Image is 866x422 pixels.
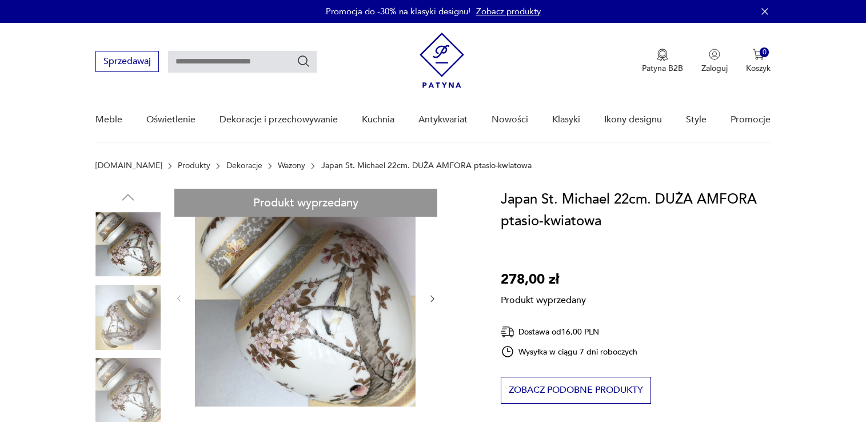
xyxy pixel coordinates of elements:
p: Promocja do -30% na klasyki designu! [326,6,470,17]
img: Ikona medalu [657,49,668,61]
button: Zobacz podobne produkty [501,377,651,404]
a: [DOMAIN_NAME] [95,161,162,170]
p: 278,00 zł [501,269,586,290]
button: 0Koszyk [746,49,771,74]
img: Patyna - sklep z meblami i dekoracjami vintage [420,33,464,88]
h1: Japan St. Michael 22cm. DUŻA AMFORA ptasio-kwiatowa [501,189,771,232]
p: Zaloguj [701,63,728,74]
button: Patyna B2B [642,49,683,74]
button: Sprzedawaj [95,51,159,72]
a: Klasyki [552,98,580,142]
a: Zobacz produkty [476,6,541,17]
a: Nowości [492,98,528,142]
button: Szukaj [297,54,310,68]
a: Oświetlenie [146,98,195,142]
img: Ikonka użytkownika [709,49,720,60]
a: Antykwariat [418,98,468,142]
a: Meble [95,98,122,142]
p: Japan St. Michael 22cm. DUŻA AMFORA ptasio-kwiatowa [321,161,532,170]
img: Ikona dostawy [501,325,514,339]
a: Promocje [731,98,771,142]
p: Patyna B2B [642,63,683,74]
a: Kuchnia [362,98,394,142]
a: Ikona medaluPatyna B2B [642,49,683,74]
button: Zaloguj [701,49,728,74]
div: 0 [760,47,769,57]
img: Ikona koszyka [753,49,764,60]
p: Koszyk [746,63,771,74]
a: Sprzedawaj [95,58,159,66]
a: Dekoracje [226,161,262,170]
div: Wysyłka w ciągu 7 dni roboczych [501,345,638,359]
a: Dekoracje i przechowywanie [220,98,338,142]
a: Wazony [278,161,305,170]
div: Dostawa od 16,00 PLN [501,325,638,339]
a: Style [686,98,707,142]
a: Ikony designu [604,98,662,142]
a: Produkty [178,161,210,170]
p: Produkt wyprzedany [501,290,586,306]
